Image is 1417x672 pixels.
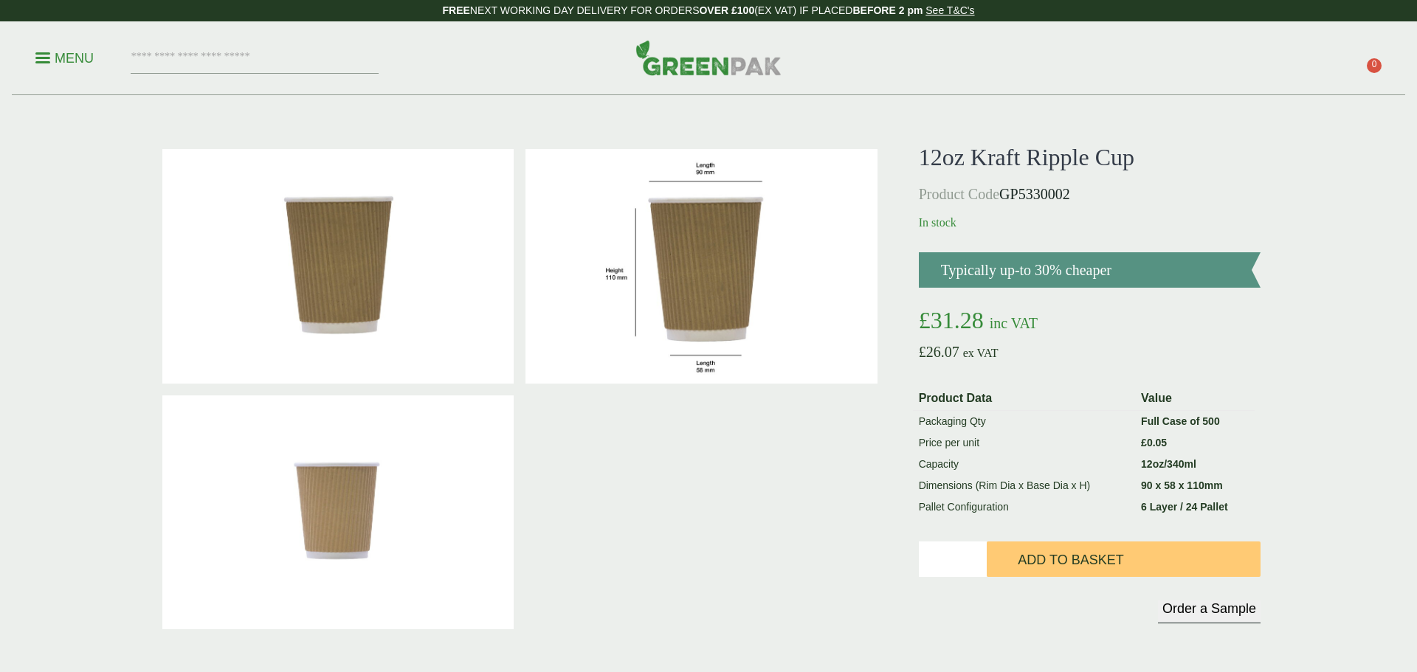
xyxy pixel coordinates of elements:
button: Order a Sample [1158,600,1261,623]
h1: 12oz Kraft Ripple Cup [919,143,1261,171]
img: 12oz Kraft Ripple Cup 0 [162,149,514,384]
span: ex VAT [963,347,999,359]
span: Product Code [919,186,999,202]
td: Packaging Qty [913,411,1135,433]
strong: BEFORE 2 pm [852,4,923,16]
p: GP5330002 [919,183,1261,205]
p: In stock [919,214,1261,232]
strong: FREE [442,4,469,16]
span: Add to Basket [1018,553,1123,569]
span: £ [919,307,931,333]
td: Dimensions (Rim Dia x Base Dia x H) [913,475,1135,496]
strong: 12oz/340ml [1141,458,1196,470]
strong: 6 Layer / 24 Pallet [1141,501,1228,513]
span: 0 [1367,58,1382,73]
span: £ [919,344,926,360]
td: Price per unit [913,432,1135,454]
th: Value [1135,387,1255,411]
span: £ [1141,437,1147,448]
bdi: 31.28 [919,307,984,333]
p: Menu [35,49,94,67]
img: RippleCup_12oz [525,149,877,384]
strong: 90 x 58 x 110mm [1141,479,1223,491]
td: Capacity [913,454,1135,475]
img: GreenPak Supplies [635,40,782,75]
th: Product Data [913,387,1135,411]
bdi: 0.05 [1141,437,1167,448]
span: Order a Sample [1162,601,1256,616]
button: Add to Basket [987,541,1261,577]
span: inc VAT [990,315,1038,331]
a: Menu [35,49,94,64]
bdi: 26.07 [919,344,959,360]
td: Pallet Configuration [913,496,1135,518]
img: 12oz Kraft Ripple Cup Full Case Of 0 [162,395,514,630]
strong: Full Case of 500 [1141,415,1220,427]
strong: OVER £100 [699,4,754,16]
a: See T&C's [925,4,974,16]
